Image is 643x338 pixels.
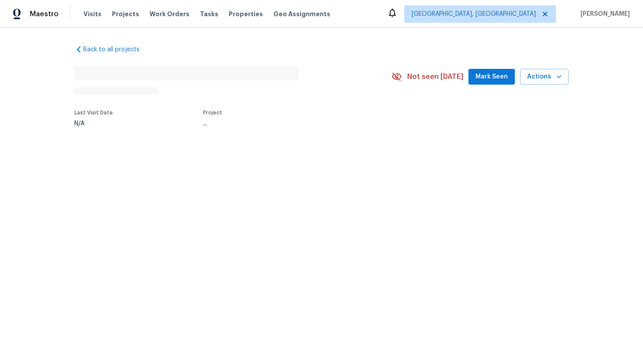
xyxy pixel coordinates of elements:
a: Back to all projects [74,45,158,54]
span: Geo Assignments [273,10,330,18]
span: [GEOGRAPHIC_DATA], [GEOGRAPHIC_DATA] [412,10,536,18]
span: Visits [84,10,101,18]
span: Mark Seen [475,71,508,82]
span: Projects [112,10,139,18]
span: Tasks [200,11,218,17]
span: Maestro [30,10,59,18]
span: Last Visit Date [74,110,113,115]
span: Work Orders [150,10,189,18]
span: Properties [229,10,263,18]
span: [PERSON_NAME] [577,10,630,18]
span: Actions [527,71,562,82]
button: Mark Seen [468,69,515,85]
span: Not seen [DATE] [407,72,463,81]
button: Actions [520,69,569,85]
div: N/A [74,121,113,127]
div: ... [203,121,371,127]
span: Project [203,110,222,115]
